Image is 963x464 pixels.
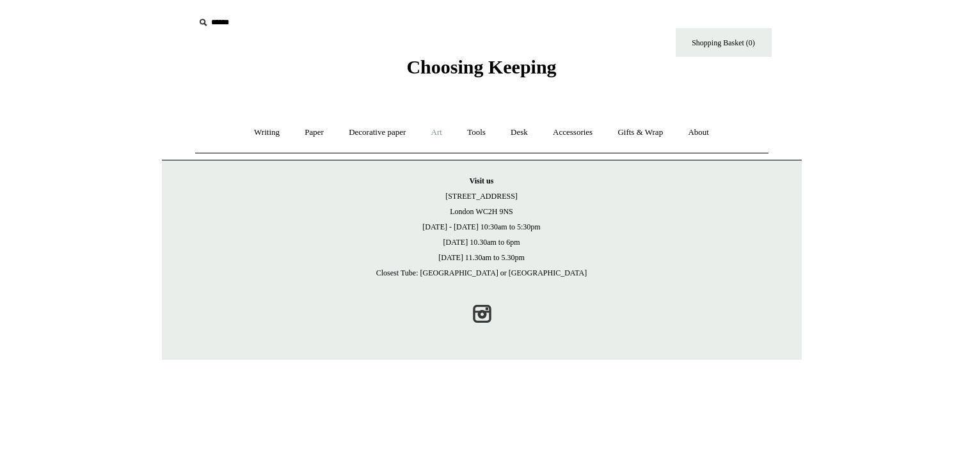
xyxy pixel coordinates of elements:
[406,66,556,75] a: Choosing Keeping
[470,176,494,185] strong: Visit us
[541,116,604,150] a: Accessories
[676,116,720,150] a: About
[337,116,417,150] a: Decorative paper
[243,116,291,150] a: Writing
[606,116,674,150] a: Gifts & Wrap
[420,116,454,150] a: Art
[499,116,539,150] a: Desk
[468,300,496,328] a: Instagram
[293,116,335,150] a: Paper
[456,116,497,150] a: Tools
[676,28,772,57] a: Shopping Basket (0)
[175,173,789,281] p: [STREET_ADDRESS] London WC2H 9NS [DATE] - [DATE] 10:30am to 5:30pm [DATE] 10.30am to 6pm [DATE] 1...
[406,56,556,77] span: Choosing Keeping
